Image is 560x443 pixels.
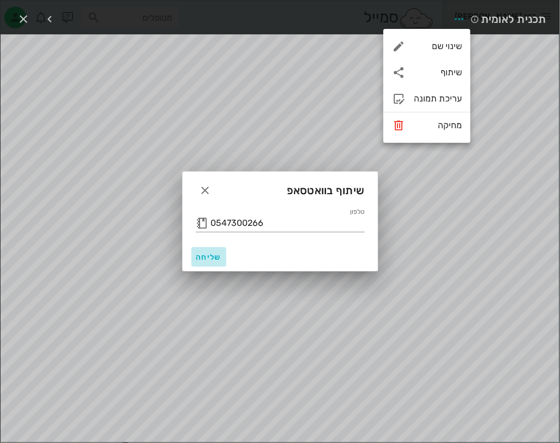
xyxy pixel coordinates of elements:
[414,41,462,51] div: שינוי שם
[414,93,462,104] div: עריכת תמונה
[383,59,471,86] div: שיתוף
[183,172,378,206] div: שיתוף בוואטסאפ
[383,86,471,112] div: עריכת תמונה
[414,120,462,130] div: מחיקה
[191,247,226,267] button: שליחה
[414,67,462,77] div: שיתוף
[350,208,364,216] label: טלפון
[196,253,222,262] span: שליחה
